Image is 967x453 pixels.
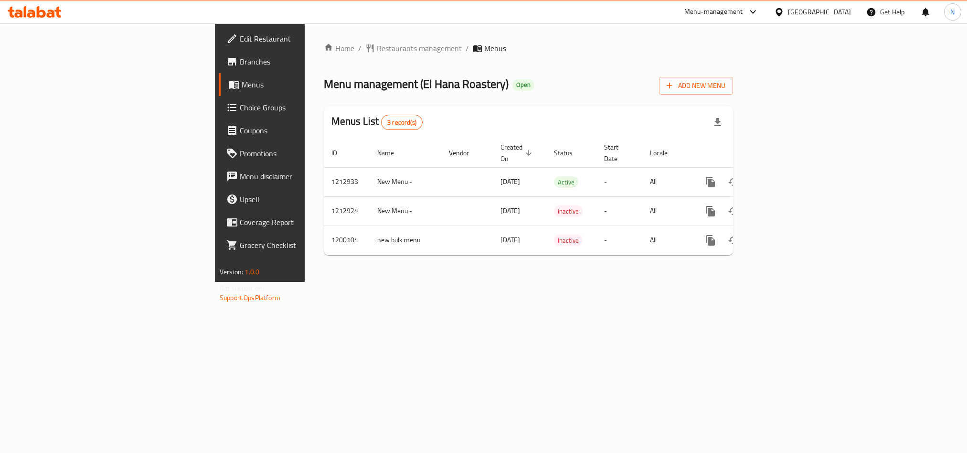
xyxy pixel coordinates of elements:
[650,147,680,159] span: Locale
[699,229,722,252] button: more
[554,235,583,246] span: Inactive
[512,81,534,89] span: Open
[554,147,585,159] span: Status
[691,139,798,168] th: Actions
[554,206,583,217] span: Inactive
[642,167,691,196] td: All
[219,188,376,211] a: Upsell
[466,43,469,54] li: /
[684,6,743,18] div: Menu-management
[604,141,631,164] span: Start Date
[699,171,722,194] button: more
[642,196,691,226] td: All
[240,102,369,113] span: Choice Groups
[242,79,369,90] span: Menus
[642,226,691,255] td: All
[240,171,369,182] span: Menu disclaimer
[699,200,722,223] button: more
[220,282,264,294] span: Get support on:
[240,33,369,44] span: Edit Restaurant
[240,125,369,136] span: Coupons
[382,118,422,127] span: 3 record(s)
[370,196,441,226] td: New Menu -
[219,50,376,73] a: Branches
[500,234,520,246] span: [DATE]
[244,266,259,278] span: 1.0.0
[219,119,376,142] a: Coupons
[324,43,733,54] nav: breadcrumb
[596,167,642,196] td: -
[240,239,369,251] span: Grocery Checklist
[219,165,376,188] a: Menu disclaimer
[219,73,376,96] a: Menus
[240,148,369,159] span: Promotions
[512,79,534,91] div: Open
[240,216,369,228] span: Coverage Report
[500,205,520,217] span: [DATE]
[365,43,462,54] a: Restaurants management
[331,114,423,130] h2: Menus List
[219,27,376,50] a: Edit Restaurant
[554,177,578,188] span: Active
[331,147,350,159] span: ID
[596,226,642,255] td: -
[219,96,376,119] a: Choice Groups
[377,147,406,159] span: Name
[324,139,798,255] table: enhanced table
[219,234,376,257] a: Grocery Checklist
[500,175,520,188] span: [DATE]
[381,115,423,130] div: Total records count
[667,80,725,92] span: Add New Menu
[500,141,535,164] span: Created On
[596,196,642,226] td: -
[449,147,481,159] span: Vendor
[722,200,745,223] button: Change Status
[722,229,745,252] button: Change Status
[370,226,441,255] td: new bulk menu
[706,111,729,134] div: Export file
[220,291,280,304] a: Support.OpsPlatform
[240,194,369,205] span: Upsell
[554,176,578,188] div: Active
[554,205,583,217] div: Inactive
[788,7,851,17] div: [GEOGRAPHIC_DATA]
[240,56,369,67] span: Branches
[659,77,733,95] button: Add New Menu
[219,211,376,234] a: Coverage Report
[324,73,509,95] span: Menu management ( El Hana Roastery )
[950,7,955,17] span: N
[484,43,506,54] span: Menus
[377,43,462,54] span: Restaurants management
[219,142,376,165] a: Promotions
[220,266,243,278] span: Version:
[722,171,745,194] button: Change Status
[370,167,441,196] td: New Menu -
